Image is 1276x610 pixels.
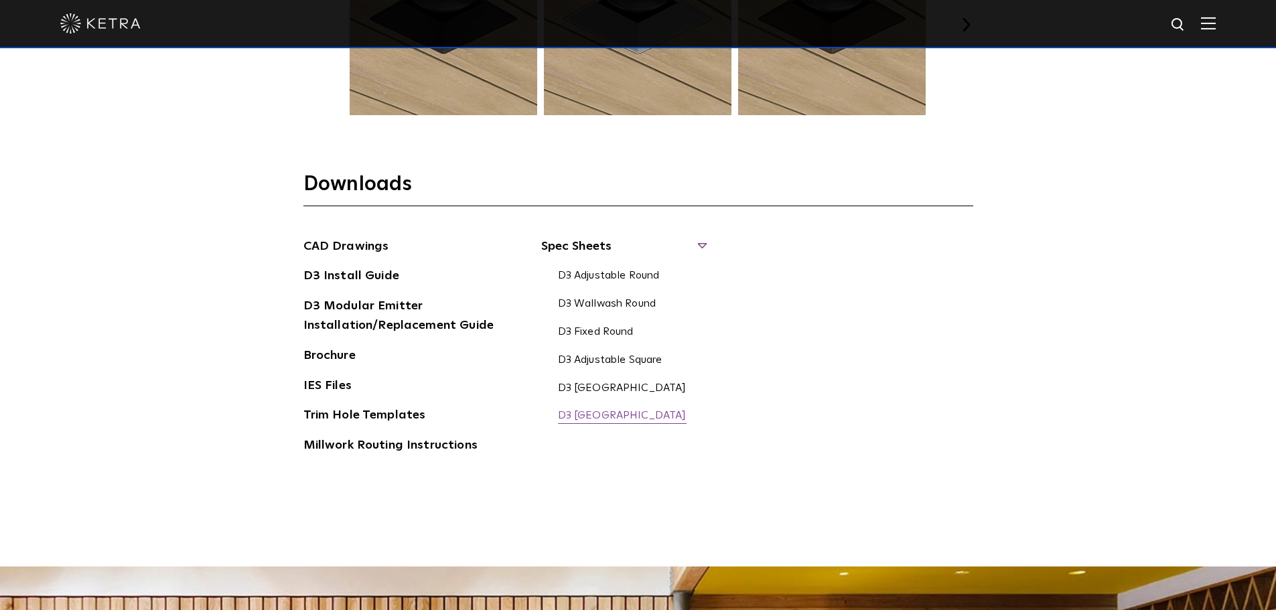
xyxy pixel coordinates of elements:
a: Trim Hole Templates [303,406,426,427]
a: D3 [GEOGRAPHIC_DATA] [558,409,687,424]
a: D3 Wallwash Round [558,297,656,312]
a: D3 Adjustable Round [558,269,660,284]
a: Brochure [303,346,356,368]
img: Hamburger%20Nav.svg [1201,17,1216,29]
img: search icon [1170,17,1187,33]
a: D3 [GEOGRAPHIC_DATA] [558,382,687,396]
a: D3 Adjustable Square [558,354,662,368]
span: Spec Sheets [541,237,705,266]
a: CAD Drawings [303,237,389,258]
a: D3 Fixed Round [558,325,634,340]
a: D3 Install Guide [303,266,399,288]
a: D3 Modular Emitter Installation/Replacement Guide [303,297,504,337]
a: Millwork Routing Instructions [303,436,478,457]
img: ketra-logo-2019-white [60,13,141,33]
a: IES Files [303,376,352,398]
h3: Downloads [303,171,973,206]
